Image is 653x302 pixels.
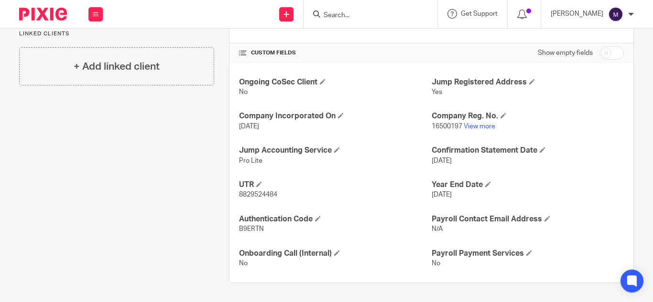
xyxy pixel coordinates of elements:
h4: + Add linked client [74,59,160,74]
span: 8829524484 [239,191,277,198]
h4: Ongoing CoSec Client [239,77,431,87]
p: [PERSON_NAME] [551,9,603,19]
span: No [432,260,440,267]
span: [DATE] [239,123,259,130]
h4: Payroll Contact Email Address [432,214,624,224]
h4: Company Reg. No. [432,111,624,121]
h4: CUSTOM FIELDS [239,49,431,57]
img: Pixie [19,8,67,21]
a: View more [464,123,495,130]
span: Yes [432,89,442,95]
p: Linked clients [19,30,214,38]
h4: UTR [239,180,431,190]
h4: Payroll Payment Services [432,249,624,259]
h4: Jump Registered Address [432,77,624,87]
h4: Company Incorporated On [239,111,431,121]
span: No [239,89,248,95]
span: B9ERTN [239,226,264,232]
span: Pro Lite [239,157,262,164]
img: svg%3E [608,7,623,22]
span: No [239,260,248,267]
span: [DATE] [432,157,452,164]
span: N/A [432,226,443,232]
span: Get Support [461,10,498,17]
h4: Confirmation Statement Date [432,146,624,156]
input: Search [323,11,409,20]
h4: Onboarding Call (Internal) [239,249,431,259]
span: [DATE] [432,191,452,198]
span: 16500197 [432,123,462,130]
h4: Jump Accounting Service [239,146,431,156]
h4: Year End Date [432,180,624,190]
h4: Authentication Code [239,214,431,224]
label: Show empty fields [538,48,593,58]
